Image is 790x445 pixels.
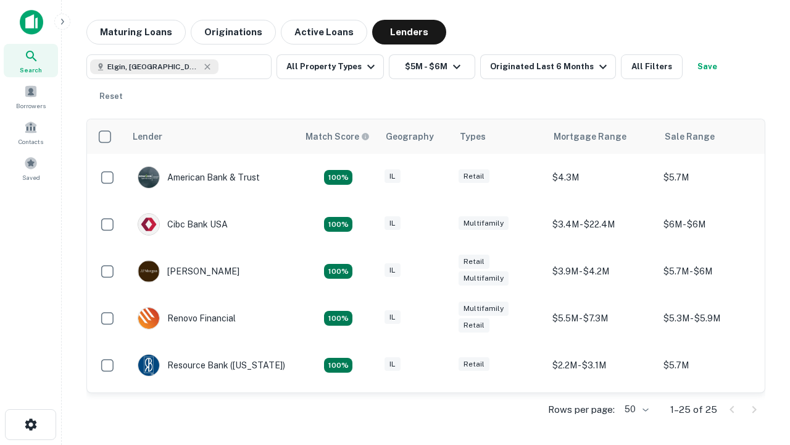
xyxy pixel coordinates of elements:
th: Capitalize uses an advanced AI algorithm to match your search with the best lender. The match sco... [298,119,378,154]
a: Borrowers [4,80,58,113]
button: Maturing Loans [86,20,186,44]
th: Geography [378,119,452,154]
button: All Filters [621,54,683,79]
button: Save your search to get updates of matches that match your search criteria. [688,54,727,79]
div: Originated Last 6 Months [490,59,610,74]
img: picture [138,214,159,235]
div: Types [460,129,486,144]
th: Mortgage Range [546,119,657,154]
img: picture [138,261,159,282]
button: Originated Last 6 Months [480,54,616,79]
div: IL [385,169,401,184]
a: Saved [4,151,58,185]
div: IL [385,357,401,371]
h6: Match Score [306,130,367,143]
span: Elgin, [GEOGRAPHIC_DATA], [GEOGRAPHIC_DATA] [107,61,200,72]
td: $4M [546,389,657,436]
td: $5.7M - $6M [657,248,768,295]
div: Multifamily [459,302,509,316]
div: 50 [620,400,651,418]
button: Active Loans [281,20,367,44]
td: $3.9M - $4.2M [546,248,657,295]
div: IL [385,310,401,324]
td: $5.5M - $7.3M [546,295,657,342]
span: Saved [22,172,40,182]
div: Retail [459,169,489,184]
img: picture [138,308,159,329]
img: capitalize-icon.png [20,10,43,35]
div: Matching Properties: 4, hasApolloMatch: undefined [324,311,352,326]
div: Capitalize uses an advanced AI algorithm to match your search with the best lender. The match sco... [306,130,370,143]
div: Geography [386,129,434,144]
div: Retail [459,318,489,333]
div: Retail [459,255,489,269]
td: $5.7M [657,154,768,201]
td: $5.6M [657,389,768,436]
div: Matching Properties: 4, hasApolloMatch: undefined [324,358,352,373]
div: Multifamily [459,271,509,286]
div: Cibc Bank USA [138,213,228,235]
span: Borrowers [16,101,46,111]
div: IL [385,263,401,278]
div: Resource Bank ([US_STATE]) [138,354,285,376]
button: Originations [191,20,276,44]
button: Lenders [372,20,446,44]
div: Renovo Financial [138,307,236,329]
iframe: Chat Widget [728,346,790,405]
th: Sale Range [657,119,768,154]
div: Matching Properties: 4, hasApolloMatch: undefined [324,264,352,279]
th: Types [452,119,546,154]
td: $3.4M - $22.4M [546,201,657,248]
div: American Bank & Trust [138,166,260,189]
div: Lender [133,129,162,144]
div: [PERSON_NAME] [138,260,239,282]
th: Lender [125,119,298,154]
p: Rows per page: [548,402,615,417]
img: picture [138,167,159,188]
div: Matching Properties: 4, hasApolloMatch: undefined [324,217,352,232]
img: picture [138,355,159,376]
div: Sale Range [665,129,715,144]
p: 1–25 of 25 [670,402,717,417]
td: $2.2M - $3.1M [546,342,657,389]
div: Retail [459,357,489,371]
button: $5M - $6M [389,54,475,79]
div: Multifamily [459,216,509,231]
a: Contacts [4,116,58,149]
button: All Property Types [276,54,384,79]
span: Search [20,65,42,75]
a: Search [4,44,58,77]
div: Mortgage Range [554,129,626,144]
td: $5.7M [657,342,768,389]
td: $5.3M - $5.9M [657,295,768,342]
td: $4.3M [546,154,657,201]
div: Matching Properties: 7, hasApolloMatch: undefined [324,170,352,185]
button: Reset [91,84,131,109]
td: $6M - $6M [657,201,768,248]
span: Contacts [19,137,43,146]
div: IL [385,216,401,231]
